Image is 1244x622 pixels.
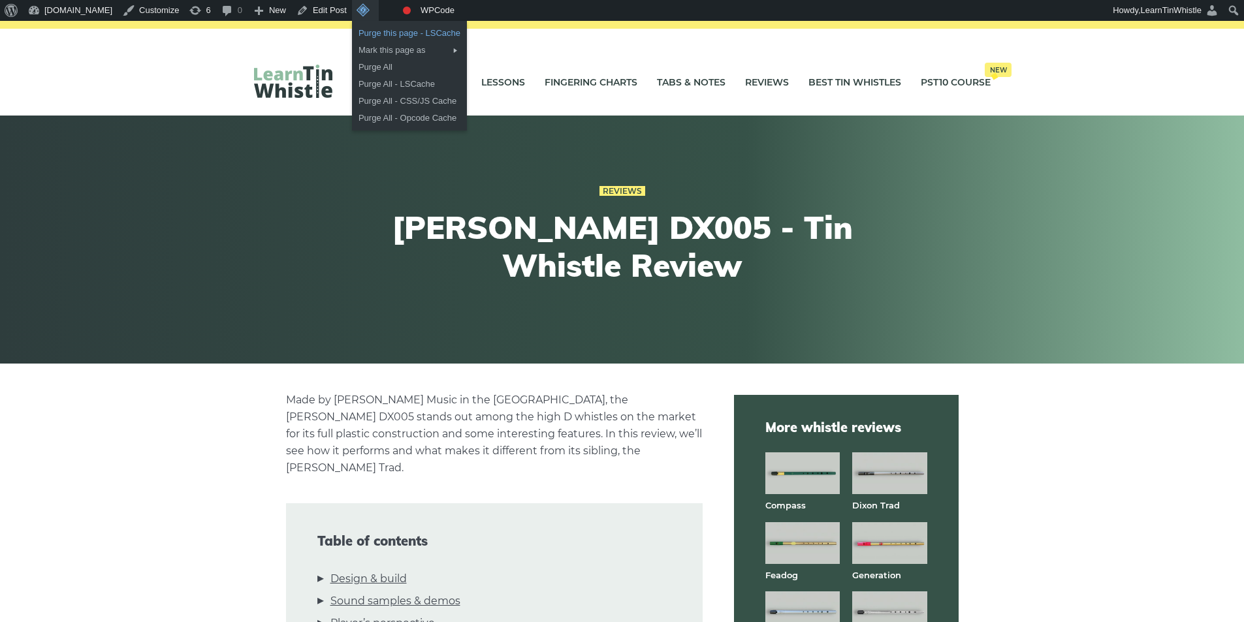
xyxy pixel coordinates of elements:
span: LearnTinWhistle [1141,5,1202,15]
a: Purge All - LSCache [352,76,467,93]
a: Purge All - CSS/JS Cache [352,93,467,110]
a: Purge this page - LSCache [352,25,467,42]
a: Feadog [765,570,798,580]
p: Made by [PERSON_NAME] Music in the [GEOGRAPHIC_DATA], the [PERSON_NAME] DX005 stands out among th... [286,392,703,476]
a: Lessons [481,67,525,99]
a: Reviews [599,186,645,196]
span: New [985,63,1012,77]
span: More whistle reviews [765,418,927,437]
div: Mark this page as [352,42,467,59]
a: Dixon Trad [852,500,900,510]
img: LearnTinWhistle.com [254,65,332,98]
a: Sound samples & demos [330,593,460,610]
img: Dixon Trad tin whistle full front view [852,452,927,494]
div: Focus keyphrase not set [403,7,411,14]
img: Generation brass tin whistle full front view [852,522,927,564]
a: Fingering Charts [545,67,637,99]
a: Purge All - Opcode Cache [352,110,467,127]
a: Design & build [330,570,407,587]
a: PST10 CourseNew [921,67,991,99]
h1: [PERSON_NAME] DX005 - Tin Whistle Review [382,209,863,284]
span: Table of contents [317,533,671,549]
a: Generation [852,570,901,580]
a: Best Tin Whistles [808,67,901,99]
a: Purge All [352,59,467,76]
img: Feadog brass tin whistle full front view [765,522,840,564]
a: Reviews [745,67,789,99]
a: Tabs & Notes [657,67,726,99]
a: Compass [765,500,806,510]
